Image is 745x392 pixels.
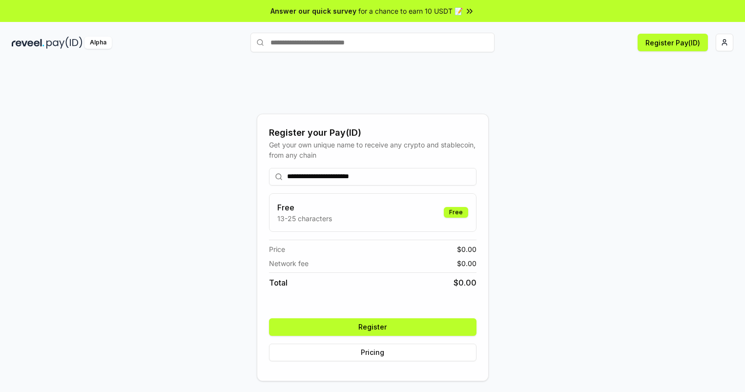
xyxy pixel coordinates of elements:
[269,244,285,254] span: Price
[454,277,476,289] span: $ 0.00
[270,6,356,16] span: Answer our quick survey
[638,34,708,51] button: Register Pay(ID)
[277,202,332,213] h3: Free
[46,37,83,49] img: pay_id
[277,213,332,224] p: 13-25 characters
[12,37,44,49] img: reveel_dark
[269,344,476,361] button: Pricing
[269,126,476,140] div: Register your Pay(ID)
[457,244,476,254] span: $ 0.00
[269,277,288,289] span: Total
[84,37,112,49] div: Alpha
[457,258,476,268] span: $ 0.00
[269,140,476,160] div: Get your own unique name to receive any crypto and stablecoin, from any chain
[358,6,463,16] span: for a chance to earn 10 USDT 📝
[269,318,476,336] button: Register
[444,207,468,218] div: Free
[269,258,309,268] span: Network fee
